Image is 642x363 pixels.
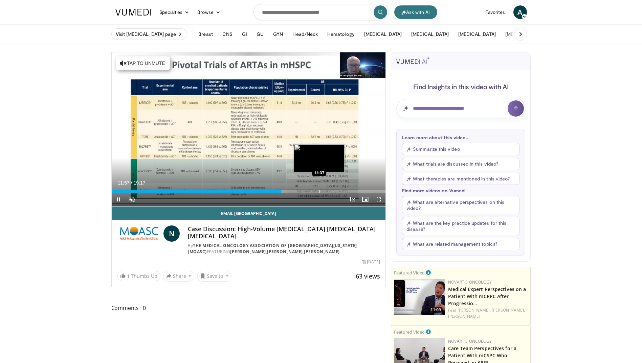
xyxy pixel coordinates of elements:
a: Novartis Oncology [448,279,492,285]
img: The Medical Oncology Association of Southern California (MOASC) [117,225,161,242]
button: Fullscreen [372,193,385,206]
button: What are the key practice updates for this disease? [402,217,519,235]
span: 63 views [356,272,380,280]
button: [MEDICAL_DATA] [454,27,500,41]
span: 19:17 [133,180,145,186]
a: [PERSON_NAME], [458,307,491,313]
a: [PERSON_NAME] [230,249,266,255]
div: By FEATURING , , [188,243,380,255]
button: GU [252,27,268,41]
a: Browse [193,5,224,19]
h4: Case Discussion: High-Volume [MEDICAL_DATA] [MEDICAL_DATA] [MEDICAL_DATA] [188,225,380,240]
a: N [163,225,180,242]
a: Favorites [481,5,509,19]
button: Playback Rate [345,193,358,206]
div: Feat. [448,307,528,319]
a: The Medical Oncology Association of [GEOGRAPHIC_DATA][US_STATE] (MOASC) [188,243,357,255]
a: 11:09 [394,279,445,315]
button: [MEDICAL_DATA] [501,27,547,41]
a: [PERSON_NAME], [492,307,525,313]
button: Save to [197,271,231,282]
a: Specialties [155,5,194,19]
a: 1 Thumbs Up [117,271,160,281]
a: A [513,5,527,19]
img: image.jpeg [294,144,345,173]
div: [DATE] [362,259,380,265]
button: What therapies are mentioned in this video? [402,173,519,185]
img: VuMedi Logo [115,9,151,16]
div: Progress Bar [112,190,386,193]
span: 1 [127,273,130,279]
span: 11:57 [118,180,130,186]
p: Learn more about this video... [402,135,519,140]
p: Find more videos on Vumedi [402,188,519,193]
button: Enable picture-in-picture mode [358,193,372,206]
a: [PERSON_NAME] [304,249,340,255]
a: [PERSON_NAME] [448,313,480,319]
button: Tap to unmute [116,56,170,70]
button: Head/Neck [288,27,322,41]
a: Email [GEOGRAPHIC_DATA] [112,207,386,220]
a: Novartis Oncology [448,338,492,344]
span: Comments 0 [111,304,386,312]
a: Visit [MEDICAL_DATA] page [111,28,187,40]
input: Search topics, interventions [253,4,389,20]
img: vumedi-ai-logo.svg [396,57,429,64]
button: What trials are discussed in this video? [402,158,519,170]
small: Featured Video [394,270,425,276]
a: Medical Expert Perspectives on a Patient With mCRPC After Progressio… [448,286,526,307]
input: Question for AI [396,99,525,118]
a: [PERSON_NAME] [267,249,303,255]
button: Summarize this video [402,143,519,155]
button: What are alternative perspectives on this video? [402,196,519,214]
h4: Find Insights in this video with AI [396,82,525,91]
button: Share [163,271,195,282]
span: / [131,180,132,186]
button: Hematology [323,27,359,41]
button: Unmute [125,193,139,206]
button: [MEDICAL_DATA] [407,27,453,41]
button: [MEDICAL_DATA] [360,27,406,41]
video-js: Video Player [112,52,386,207]
button: Breast [194,27,217,41]
button: What are related management topics? [402,238,519,250]
button: GI [238,27,251,41]
img: 918109e9-db38-4028-9578-5f15f4cfacf3.jpg.150x105_q85_crop-smart_upscale.jpg [394,279,445,315]
button: Ask with AI [394,5,437,19]
button: GYN [269,27,287,41]
button: Pause [112,193,125,206]
button: CNS [218,27,237,41]
small: Featured Video [394,329,425,335]
span: 11:09 [428,307,443,313]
